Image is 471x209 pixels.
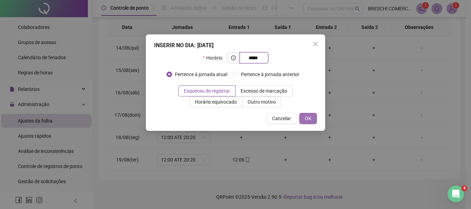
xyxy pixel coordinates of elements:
span: Outro motivo [248,99,276,105]
button: Close [310,39,321,50]
span: Pertence à jornada anterior [238,71,302,78]
iframe: Intercom live chat [448,186,464,202]
span: Cancelar [272,115,291,122]
span: Pertence à jornada atual [172,71,230,78]
div: INSERIR NO DIA : [DATE] [154,41,317,50]
button: OK [299,113,317,124]
span: Horário equivocado [195,99,237,105]
span: Esqueceu de registrar [184,88,230,94]
span: OK [305,115,311,122]
span: close [313,41,318,47]
span: Excesso de marcação [241,88,287,94]
label: Horário [203,52,227,63]
button: Cancelar [267,113,297,124]
span: clock-circle [231,55,236,60]
span: 4 [462,186,467,191]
